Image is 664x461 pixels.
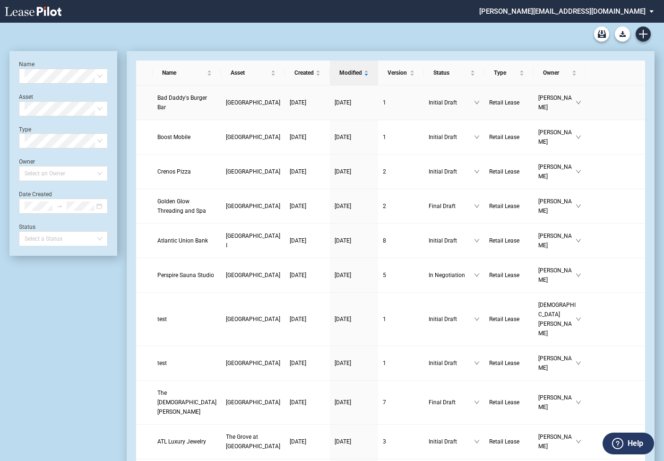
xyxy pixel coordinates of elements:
[383,168,386,175] span: 2
[383,399,386,406] span: 7
[335,99,351,106] span: [DATE]
[19,61,34,68] label: Name
[538,300,576,338] span: [DEMOGRAPHIC_DATA][PERSON_NAME]
[19,94,33,100] label: Asset
[474,272,480,278] span: down
[335,167,373,176] a: [DATE]
[290,236,325,245] a: [DATE]
[19,126,31,133] label: Type
[226,272,280,278] span: Park West Village II
[576,169,581,174] span: down
[433,68,468,78] span: Status
[538,231,576,250] span: [PERSON_NAME]
[429,314,474,324] span: Initial Draft
[157,168,191,175] span: Crenos Pizza
[378,61,424,86] th: Version
[290,237,306,244] span: [DATE]
[594,26,609,42] a: Archive
[474,169,480,174] span: down
[489,167,529,176] a: Retail Lease
[494,68,517,78] span: Type
[157,388,216,417] a: The [DEMOGRAPHIC_DATA][PERSON_NAME]
[474,203,480,209] span: down
[226,399,280,406] span: WestPointe Plaza
[56,203,63,209] span: swap-right
[383,201,419,211] a: 2
[290,437,325,446] a: [DATE]
[429,236,474,245] span: Initial Draft
[489,360,519,366] span: Retail Lease
[538,128,576,147] span: [PERSON_NAME]
[290,132,325,142] a: [DATE]
[226,434,280,450] span: The Grove at Towne Center
[335,437,373,446] a: [DATE]
[290,99,306,106] span: [DATE]
[489,132,529,142] a: Retail Lease
[474,360,480,366] span: down
[226,203,280,209] span: Stone Creek Village
[538,162,576,181] span: [PERSON_NAME]
[157,316,167,322] span: test
[226,132,280,142] a: [GEOGRAPHIC_DATA]
[489,399,519,406] span: Retail Lease
[383,167,419,176] a: 2
[335,132,373,142] a: [DATE]
[538,266,576,285] span: [PERSON_NAME]
[538,93,576,112] span: [PERSON_NAME]
[538,197,576,216] span: [PERSON_NAME]
[226,398,280,407] a: [GEOGRAPHIC_DATA]
[489,168,519,175] span: Retail Lease
[226,201,280,211] a: [GEOGRAPHIC_DATA]
[489,134,519,140] span: Retail Lease
[290,314,325,324] a: [DATE]
[226,168,280,175] span: Circleville Plaza
[226,314,280,324] a: [GEOGRAPHIC_DATA]
[576,400,581,405] span: down
[489,272,519,278] span: Retail Lease
[383,314,419,324] a: 1
[612,26,633,42] md-menu: Download Blank Form List
[226,167,280,176] a: [GEOGRAPHIC_DATA]
[383,438,386,445] span: 3
[335,399,351,406] span: [DATE]
[339,68,362,78] span: Modified
[576,238,581,244] span: down
[335,237,351,244] span: [DATE]
[335,98,373,107] a: [DATE]
[226,233,280,249] span: Park West Village I
[543,68,570,78] span: Owner
[335,272,351,278] span: [DATE]
[489,437,529,446] a: Retail Lease
[294,68,314,78] span: Created
[335,398,373,407] a: [DATE]
[157,236,216,245] a: Atlantic Union Bank
[335,316,351,322] span: [DATE]
[383,360,386,366] span: 1
[157,314,216,324] a: test
[489,316,519,322] span: Retail Lease
[56,203,63,209] span: to
[429,437,474,446] span: Initial Draft
[162,68,205,78] span: Name
[489,98,529,107] a: Retail Lease
[489,203,519,209] span: Retail Lease
[290,134,306,140] span: [DATE]
[290,168,306,175] span: [DATE]
[538,432,576,451] span: [PERSON_NAME]
[489,237,519,244] span: Retail Lease
[157,93,216,112] a: Bad Daddy's Burger Bar
[226,134,280,140] span: Sunbury Plaza
[221,61,285,86] th: Asset
[157,134,190,140] span: Boost Mobile
[576,100,581,105] span: down
[226,360,280,366] span: Easton Square
[383,358,419,368] a: 1
[157,270,216,280] a: Perspire Sauna Studio
[474,316,480,322] span: down
[383,99,386,106] span: 1
[489,201,529,211] a: Retail Lease
[383,134,386,140] span: 1
[330,61,378,86] th: Modified
[335,134,351,140] span: [DATE]
[474,100,480,105] span: down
